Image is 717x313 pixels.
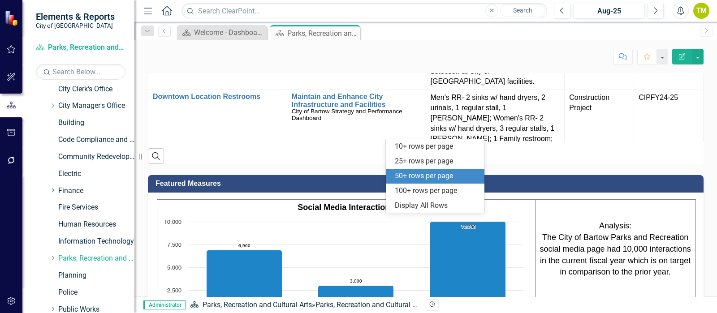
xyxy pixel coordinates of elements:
a: Welcome - Dashboard [179,27,264,38]
a: Maintain and Enhance City Infrastructure and Facilities [292,93,421,108]
td: Double-Click to Edit Right Click for Context Menu [148,90,287,178]
span: Construction Project [569,94,609,111]
td: Double-Click to Edit [426,90,565,178]
a: Downtown Location Restrooms [153,93,282,101]
a: Planning [58,270,134,281]
div: Welcome - Dashboard [194,27,264,38]
a: Human Resources [58,219,134,230]
text: 7,500 [167,242,181,248]
strong: Social Media Interactions [298,203,394,212]
a: Information Technology [58,236,134,247]
text: 5,000 [167,265,181,271]
td: Double-Click to Edit Right Click for Context Menu [287,90,426,178]
h3: Featured Measures [155,180,699,188]
div: Aug-25 [576,6,642,17]
a: City Manager's Office [58,101,134,111]
a: City Clerk's Office [58,84,134,94]
text: 6,900 [238,244,251,248]
button: Aug-25 [573,3,645,19]
td: Double-Click to Edit [565,90,634,178]
small: City of [GEOGRAPHIC_DATA] [36,22,115,29]
a: Finance [58,186,134,196]
div: Parks, Recreation and Cultural Arts Dashboard [287,28,358,39]
path: FY23, 6,900. Actual. [207,250,282,313]
span: Elements & Reports [36,11,115,22]
span: CIPFY24-25 [639,94,678,101]
input: Search Below... [36,64,125,80]
a: Code Compliance and Neighborhood Services [58,135,134,145]
button: TM [693,3,709,19]
td: Analysis: [535,200,695,299]
text: 10,000 [164,219,181,225]
div: 10+ rows per page [395,141,479,152]
path: FY25, 10,000. Actual. [430,221,506,313]
span: Search [513,7,532,14]
a: Building [58,118,134,128]
div: Display All Rows [395,201,479,211]
a: Fire Services [58,202,134,213]
td: Double-Click to Edit [634,90,704,178]
input: Search ClearPoint... [181,3,547,19]
button: Search [500,4,545,17]
div: Parks, Recreation and Cultural Arts Dashboard [315,300,462,309]
a: Parks, Recreation and Cultural Arts [36,43,125,53]
text: 2,500 [167,288,181,294]
text: 3,000 [350,279,362,283]
a: Community Redevelopment Agency [58,152,134,162]
a: Electric [58,169,134,179]
path: FY24, 3,000. Actual. [318,285,394,313]
div: 100+ rows per page [395,186,479,196]
span: Administrator [143,300,186,309]
div: » [190,300,419,310]
p: Men's RR- 2 sinks w/ hand dryers, 2 urinals, 1 regular stall, 1 [PERSON_NAME]; Women's RR- 2 sink... [431,93,560,175]
div: 25+ rows per page [395,156,479,167]
a: Police [58,287,134,298]
img: ClearPoint Strategy [4,10,20,26]
text: 10,000 [461,225,476,229]
a: Parks, Recreation and Cultural Arts [203,300,312,309]
div: 50+ rows per page [395,171,479,181]
a: Parks, Recreation and Cultural Arts [58,253,134,264]
span: City of Bartow Strategy and Performance Dashboard [292,108,402,121]
p: The City of Bartow Parks and Recreation social media page had 10,000 interactions in the current ... [538,232,693,278]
